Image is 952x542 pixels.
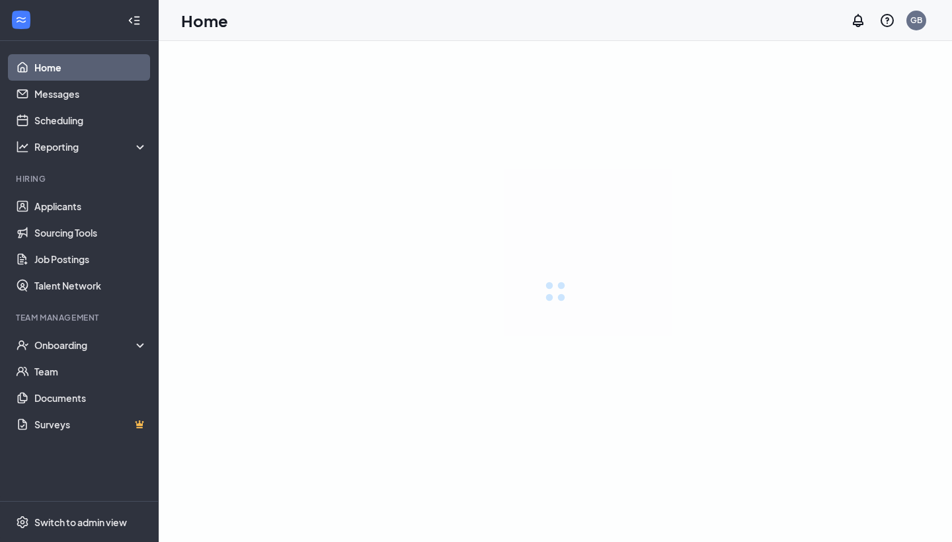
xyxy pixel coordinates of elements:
a: SurveysCrown [34,411,147,438]
a: Documents [34,385,147,411]
svg: WorkstreamLogo [15,13,28,26]
svg: Settings [16,516,29,529]
div: GB [910,15,922,26]
div: Onboarding [34,338,136,352]
a: Applicants [34,193,147,219]
a: Sourcing Tools [34,219,147,246]
a: Job Postings [34,246,147,272]
svg: UserCheck [16,338,29,352]
svg: Analysis [16,140,29,153]
div: Reporting [34,140,148,153]
a: Messages [34,81,147,107]
a: Talent Network [34,272,147,299]
h1: Home [181,9,228,32]
div: Team Management [16,312,145,323]
a: Team [34,358,147,385]
svg: QuestionInfo [879,13,895,28]
svg: Notifications [850,13,866,28]
a: Home [34,54,147,81]
div: Hiring [16,173,145,184]
div: Switch to admin view [34,516,127,529]
svg: Collapse [128,14,141,27]
a: Scheduling [34,107,147,134]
